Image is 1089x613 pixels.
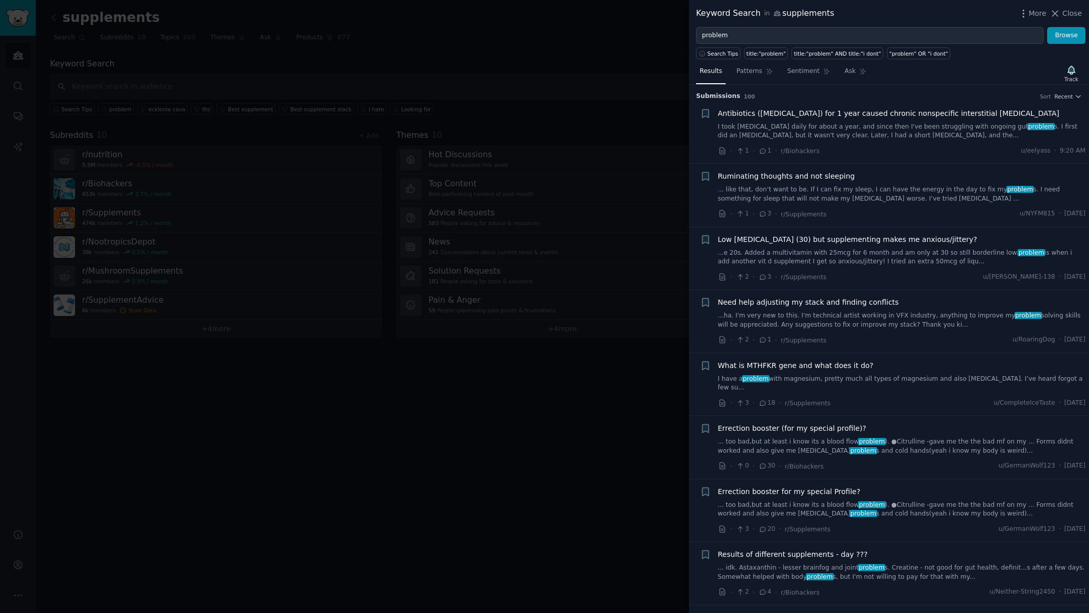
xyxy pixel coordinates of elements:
span: Recent [1054,93,1073,100]
span: problem [742,375,770,382]
span: u/eelyass [1021,146,1051,156]
a: Results [696,63,726,84]
span: u/RoaringDog [1012,335,1055,345]
span: Patterns [736,67,762,76]
span: 9:20 AM [1060,146,1085,156]
span: 1 [758,146,771,156]
span: · [1054,146,1056,156]
span: r/Supplements [781,274,827,281]
span: 3 [758,209,771,218]
span: · [753,209,755,219]
span: 18 [758,399,775,408]
span: Results [700,67,722,76]
a: Antibiotics ([MEDICAL_DATA]) for 1 year caused chronic nonspecific interstitial [MEDICAL_DATA] [718,108,1059,119]
span: · [753,335,755,346]
a: Errection booster for my special Profile? [718,486,860,497]
span: r/Supplements [781,337,827,344]
span: More [1029,8,1047,19]
span: u/Neither-String2450 [989,587,1055,597]
span: 30 [758,461,775,471]
span: r/Biohackers [785,463,824,470]
span: · [1059,399,1061,408]
span: Ruminating thoughts and not sleeping [718,171,855,182]
span: problem [858,501,885,508]
span: [DATE] [1065,273,1085,282]
button: Track [1061,63,1082,84]
a: Errection booster (for my special profile)? [718,423,867,434]
span: · [1059,273,1061,282]
span: r/Supplements [781,211,827,218]
span: · [1059,335,1061,345]
a: Ask [841,63,870,84]
span: problem [1018,249,1045,256]
span: 1 [736,146,749,156]
span: · [1059,525,1061,534]
span: problem [806,573,833,580]
span: · [753,398,755,408]
span: · [775,209,777,219]
span: u/CompleteIceTaste [994,399,1055,408]
span: problem [1006,186,1034,193]
span: Close [1062,8,1082,19]
span: [DATE] [1065,209,1085,218]
a: ... too bad,but at least i know its a blood flowproblem). ●Citrulline -gave me the the bad mf on ... [718,437,1086,455]
span: · [779,524,781,534]
span: [DATE] [1065,399,1085,408]
span: · [775,587,777,598]
span: · [730,398,732,408]
span: · [730,145,732,156]
span: in [764,9,770,18]
span: Search Tips [707,50,738,57]
span: · [779,461,781,472]
span: 100 [744,93,755,100]
a: ... like that, don’t want to be. If I can fix my sleep, I can have the energy in the day to fix m... [718,185,1086,203]
span: problem [858,438,885,445]
div: Keyword Search supplements [696,7,834,20]
span: 20 [758,525,775,534]
span: 3 [736,399,749,408]
span: · [753,461,755,472]
a: Need help adjusting my stack and finding conflicts [718,297,899,308]
span: problem [849,510,877,517]
a: What is MTHFKR gene and what does it do? [718,360,874,371]
a: title:"problem" [744,47,788,59]
span: 3 [758,273,771,282]
span: · [775,272,777,282]
a: I took [MEDICAL_DATA] daily for about a year, and since then I've been struggling with ongoing gu... [718,122,1086,140]
span: · [753,587,755,598]
span: · [779,398,781,408]
span: [DATE] [1065,461,1085,471]
span: [DATE] [1065,587,1085,597]
a: ...e 20s. Added a multivitamin with 25mcg for 6 month and am only at 30 so still borderline low.p... [718,249,1086,266]
button: More [1018,8,1047,19]
button: Close [1050,8,1082,19]
button: Browse [1047,27,1085,44]
span: r/Supplements [785,400,831,407]
div: title:"problem" [747,50,786,57]
span: problem [1014,312,1042,319]
button: Recent [1054,93,1082,100]
span: · [1059,587,1061,597]
a: Low [MEDICAL_DATA] (30) but supplementing makes me anxious/jittery? [718,234,977,245]
span: [DATE] [1065,335,1085,345]
a: "problem" OR "i dont" [887,47,950,59]
span: problem [1027,123,1055,130]
span: 4 [758,587,771,597]
div: Track [1065,76,1078,83]
span: 1 [736,209,749,218]
span: 2 [736,587,749,597]
span: 1 [758,335,771,345]
span: r/Biohackers [781,589,820,596]
span: Submission s [696,92,740,101]
a: Patterns [733,63,776,84]
div: Sort [1040,93,1051,100]
span: · [775,145,777,156]
span: r/Biohackers [781,148,820,155]
a: Results of different supplements - day ??? [718,549,868,560]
